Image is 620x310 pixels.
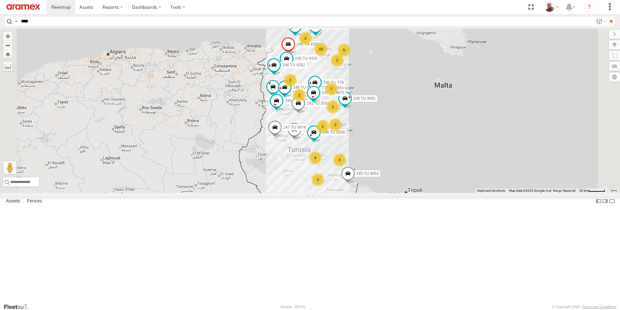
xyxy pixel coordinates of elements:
div: 4 [309,151,322,164]
div: 2 [299,32,312,45]
span: 245 TU 4331 [297,42,319,46]
span: 247 TU 9974 [283,125,306,130]
a: Terms and Conditions [582,305,616,309]
label: Measure [3,62,12,71]
div: 3 [311,173,324,186]
div: 5 [338,44,351,57]
span: 246 TU 8288 [322,130,345,135]
i: ? [584,2,594,12]
button: Zoom Home [3,50,12,58]
button: Zoom in [3,32,12,41]
span: Map data ©2025 Google, Inst. Geogr. Nacional [509,189,575,192]
div: Version: 309.01 [280,305,305,309]
div: 2 [331,54,344,67]
span: 246 TU 8280 [293,85,316,90]
button: Keyboard shortcuts [477,188,505,193]
div: 4 [333,153,346,166]
label: Map Settings [609,72,620,82]
img: aramex-logo.svg [6,4,40,10]
span: 50 km [579,189,588,192]
label: Assets [3,197,23,206]
span: 245 TU 9065 [285,99,307,103]
span: 240 TU 779 [323,81,344,85]
div: Majdi Ghannoudi [542,2,561,12]
a: Terms (opens in new tab) [610,189,617,192]
div: 3 [329,118,342,131]
div: 3 [326,100,339,113]
div: 7 [325,83,338,96]
div: 2 [293,89,306,102]
div: 2 [284,74,297,87]
button: Map Scale: 50 km per 48 pixels [577,188,607,193]
label: Hide Summary Table [609,197,615,206]
label: Fences [24,197,45,206]
label: Dock Summary Table to the Right [602,197,608,206]
div: 19 [314,43,327,56]
span: 241 TU 2031 [307,101,329,106]
button: Zoom out [3,41,12,50]
div: 2 [316,120,329,133]
a: Visit our Website [4,304,33,310]
span: 245 TU 9061 [353,96,376,101]
label: Search Query [14,17,19,26]
label: Search Filter Options [593,17,607,26]
span: 246 TU 8282 [282,63,305,67]
span: 247 TU 9972 [322,91,344,95]
span: 245 TU 4333 [295,56,317,61]
div: © Copyright 2025 - [552,305,616,309]
label: Dock Summary Table to the Left [595,197,602,206]
button: Drag Pegman onto the map to open Street View [3,161,16,174]
span: 245 TU 9053 [356,172,379,176]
